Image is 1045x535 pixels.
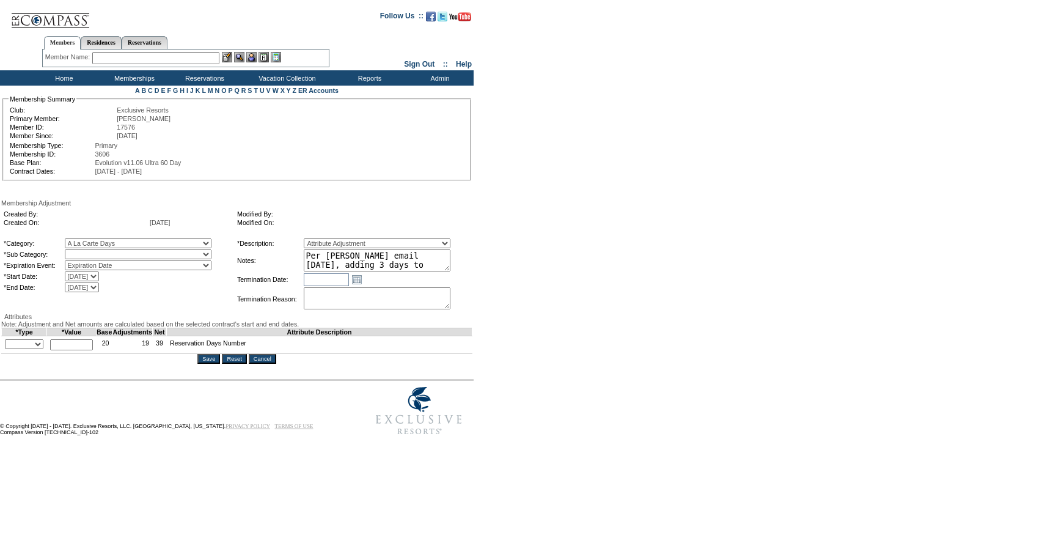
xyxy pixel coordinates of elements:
[237,219,466,226] td: Modified On:
[292,87,296,94] a: Z
[426,12,436,21] img: Become our fan on Facebook
[97,328,112,336] td: Base
[98,70,168,86] td: Memberships
[380,10,424,25] td: Follow Us ::
[112,328,153,336] td: Adjustments
[9,95,76,103] legend: Membership Summary
[95,142,117,149] span: Primary
[237,249,302,271] td: Notes:
[190,87,194,94] a: J
[153,336,167,354] td: 39
[449,15,471,23] a: Subscribe to our YouTube Channel
[249,354,276,364] input: Cancel
[241,87,246,94] a: R
[95,168,142,175] span: [DATE] - [DATE]
[10,106,116,114] td: Club:
[333,70,403,86] td: Reports
[443,60,448,68] span: ::
[237,273,302,286] td: Termination Date:
[28,70,98,86] td: Home
[438,15,447,23] a: Follow us on Twitter
[2,328,47,336] td: *Type
[275,423,313,429] a: TERMS OF USE
[4,238,64,248] td: *Category:
[10,159,94,166] td: Base Plan:
[10,132,116,139] td: Member Since:
[166,328,472,336] td: Attribute Description
[10,142,94,149] td: Membership Type:
[150,219,170,226] span: [DATE]
[135,87,139,94] a: A
[280,87,285,94] a: X
[4,210,148,218] td: Created By:
[196,87,200,94] a: K
[10,168,94,175] td: Contract Dates:
[153,328,167,336] td: Net
[117,124,135,131] span: 17576
[273,87,279,94] a: W
[4,282,64,292] td: *End Date:
[449,12,471,21] img: Subscribe to our YouTube Channel
[248,87,252,94] a: S
[81,36,122,49] a: Residences
[202,87,205,94] a: L
[112,336,153,354] td: 19
[10,3,90,28] img: Compass Home
[1,320,472,328] div: Note: Adjustment and Net amounts are calculated based on the selected contract's start and end da...
[266,87,271,94] a: V
[403,70,474,86] td: Admin
[234,87,239,94] a: Q
[237,238,302,248] td: *Description:
[4,249,64,259] td: *Sub Category:
[117,132,137,139] span: [DATE]
[304,249,450,271] textarea: Per [PERSON_NAME] email [DATE], adding 3 days to 25/26.
[226,423,270,429] a: PRIVACY POLICY
[95,150,109,158] span: 3606
[254,87,258,94] a: T
[155,87,159,94] a: D
[237,287,302,311] td: Termination Reason:
[10,124,116,131] td: Member ID:
[234,52,244,62] img: View
[141,87,146,94] a: B
[238,70,333,86] td: Vacation Collection
[350,273,364,286] a: Open the calendar popup.
[161,87,165,94] a: E
[95,159,181,166] span: Evolution v11.06 Ultra 60 Day
[10,115,116,122] td: Primary Member:
[44,36,81,50] a: Members
[167,87,171,94] a: F
[271,52,281,62] img: b_calculator.gif
[4,271,64,281] td: *Start Date:
[404,60,435,68] a: Sign Out
[122,36,167,49] a: Reservations
[237,210,466,218] td: Modified By:
[221,87,226,94] a: O
[4,219,148,226] td: Created On:
[298,87,339,94] a: ER Accounts
[246,52,257,62] img: Impersonate
[97,336,112,354] td: 20
[1,313,472,320] div: Attributes
[4,260,64,270] td: *Expiration Event:
[117,115,170,122] span: [PERSON_NAME]
[229,87,233,94] a: P
[426,15,436,23] a: Become our fan on Facebook
[215,87,220,94] a: N
[438,12,447,21] img: Follow us on Twitter
[260,87,265,94] a: U
[258,52,269,62] img: Reservations
[287,87,291,94] a: Y
[10,150,94,158] td: Membership ID:
[208,87,213,94] a: M
[222,354,246,364] input: Reset
[222,52,232,62] img: b_edit.gif
[166,336,472,354] td: Reservation Days Number
[364,380,474,441] img: Exclusive Resorts
[117,106,169,114] span: Exclusive Resorts
[148,87,153,94] a: C
[456,60,472,68] a: Help
[45,52,92,62] div: Member Name:
[186,87,188,94] a: I
[173,87,178,94] a: G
